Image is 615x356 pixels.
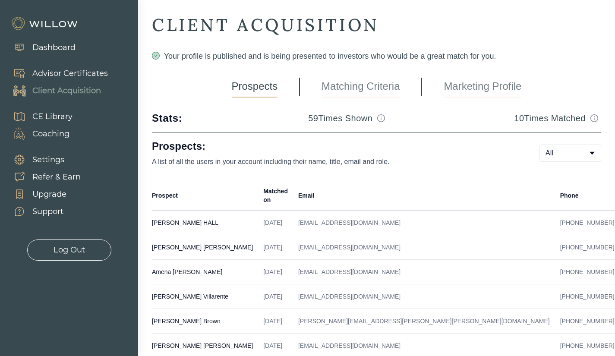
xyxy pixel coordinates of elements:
div: Stats: [152,111,182,125]
span: All [546,148,553,158]
td: [DATE] [258,235,293,260]
td: [DATE] [258,211,293,235]
td: [EMAIL_ADDRESS][DOMAIN_NAME] [293,284,555,309]
a: CE Library [4,108,73,125]
div: Coaching [32,128,69,140]
td: [DATE] [258,284,293,309]
div: CE Library [32,111,73,123]
img: Willow [11,17,80,31]
a: Prospects [232,76,278,98]
td: [DATE] [258,260,293,284]
div: Your profile is published and is being presented to investors who would be a great match for you. [152,50,601,62]
th: Matched on [258,181,293,211]
a: Upgrade [4,186,81,203]
a: Settings [4,151,81,168]
div: Advisor Certificates [32,68,108,79]
button: Match info [587,111,601,125]
div: CLIENT ACQUISITION [152,14,601,36]
td: [PERSON_NAME] HALL [152,211,258,235]
td: [DATE] [258,309,293,334]
button: Match info [374,111,388,125]
span: info-circle [590,114,598,122]
p: A list of all the users in your account including their name, title, email and role. [152,157,511,167]
td: [EMAIL_ADDRESS][DOMAIN_NAME] [293,235,555,260]
h3: 59 Times Shown [308,112,372,124]
a: Coaching [4,125,73,142]
div: Client Acquisition [32,85,101,97]
a: Client Acquisition [4,82,108,99]
td: [PERSON_NAME] Brown [152,309,258,334]
td: [PERSON_NAME][EMAIL_ADDRESS][PERSON_NAME][PERSON_NAME][DOMAIN_NAME] [293,309,555,334]
h1: Prospects: [152,139,511,153]
a: Marketing Profile [444,76,521,98]
div: Support [32,206,63,217]
a: Matching Criteria [322,76,400,98]
div: Refer & Earn [32,171,81,183]
span: caret-down [589,150,596,157]
a: Dashboard [4,39,76,56]
th: Email [293,181,555,211]
th: Prospect [152,181,258,211]
span: info-circle [377,114,385,122]
td: [EMAIL_ADDRESS][DOMAIN_NAME] [293,260,555,284]
div: Upgrade [32,189,66,200]
div: Log Out [54,244,85,256]
td: [PERSON_NAME] [PERSON_NAME] [152,235,258,260]
div: Settings [32,154,64,166]
a: Advisor Certificates [4,65,108,82]
h3: 10 Times Matched [514,112,586,124]
td: [EMAIL_ADDRESS][DOMAIN_NAME] [293,211,555,235]
a: Refer & Earn [4,168,81,186]
div: Dashboard [32,42,76,54]
td: Amena [PERSON_NAME] [152,260,258,284]
span: check-circle [152,52,160,60]
td: [PERSON_NAME] Villarente [152,284,258,309]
